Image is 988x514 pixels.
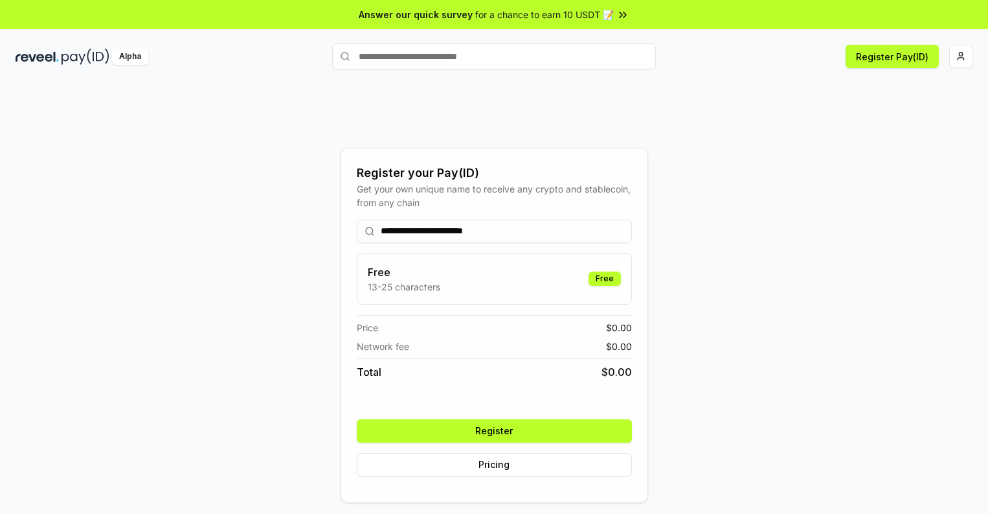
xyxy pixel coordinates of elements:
[368,280,440,294] p: 13-25 characters
[16,49,59,65] img: reveel_dark
[601,364,632,380] span: $ 0.00
[357,453,632,476] button: Pricing
[357,321,378,334] span: Price
[606,321,632,334] span: $ 0.00
[357,364,381,380] span: Total
[357,340,409,353] span: Network fee
[368,264,440,280] h3: Free
[589,272,621,286] div: Free
[359,8,473,21] span: Answer our quick survey
[846,45,939,68] button: Register Pay(ID)
[475,8,614,21] span: for a chance to earn 10 USDT 📝
[112,49,148,65] div: Alpha
[357,182,632,209] div: Get your own unique name to receive any crypto and stablecoin, from any chain
[62,49,109,65] img: pay_id
[357,164,632,182] div: Register your Pay(ID)
[357,419,632,443] button: Register
[606,340,632,353] span: $ 0.00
